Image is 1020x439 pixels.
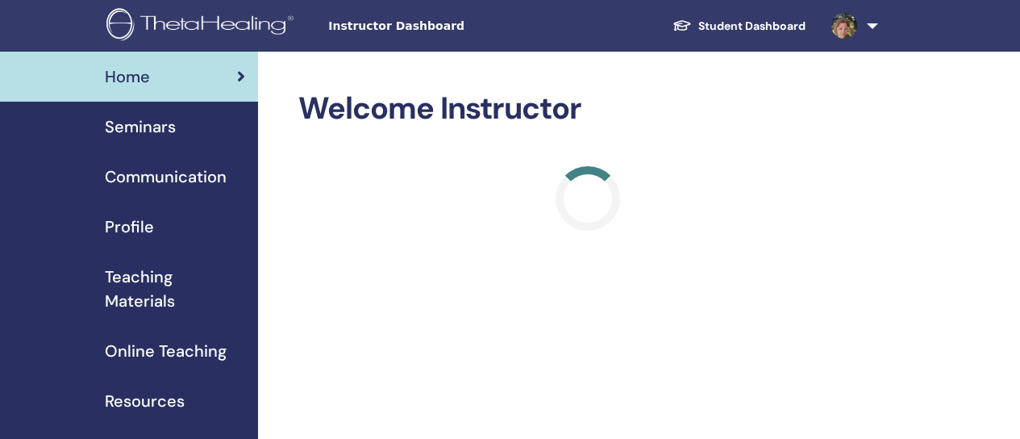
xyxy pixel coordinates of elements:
[298,90,878,128] h2: Welcome Instructor
[105,165,227,189] span: Communication
[831,13,857,39] img: default.jpg
[105,115,176,139] span: Seminars
[672,19,692,32] img: graduation-cap-white.svg
[660,11,818,41] a: Student Dashboard
[105,215,154,239] span: Profile
[106,8,299,44] img: logo.png
[105,389,185,413] span: Resources
[105,65,150,89] span: Home
[105,265,245,313] span: Teaching Materials
[328,18,570,35] span: Instructor Dashboard
[105,339,227,363] span: Online Teaching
